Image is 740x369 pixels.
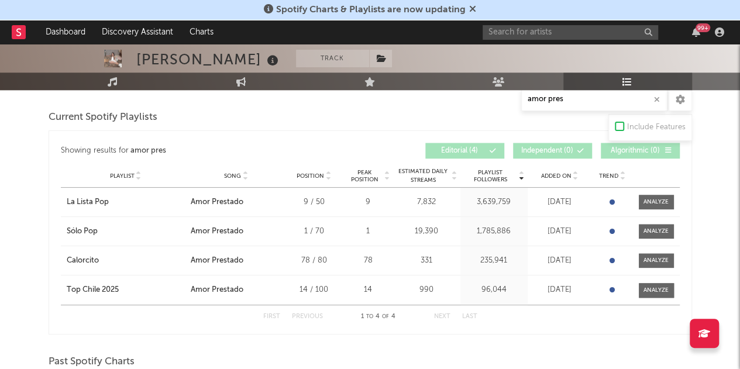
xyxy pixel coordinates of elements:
[292,313,323,320] button: Previous
[67,196,185,208] a: La Lista Pop
[463,196,525,208] div: 3,639,759
[346,310,411,324] div: 1 4 4
[346,284,390,296] div: 14
[37,20,94,44] a: Dashboard
[382,314,389,319] span: of
[191,226,243,237] div: Amor Prestado
[288,226,340,237] div: 1 / 70
[521,147,574,154] span: Independent ( 0 )
[396,284,457,296] div: 990
[263,313,280,320] button: First
[521,88,667,111] input: Search Playlists/Charts
[191,196,243,208] div: Amor Prestado
[696,23,710,32] div: 99 +
[513,143,592,158] button: Independent(0)
[67,255,185,267] a: Calorcito
[627,120,686,135] div: Include Features
[601,143,680,158] button: Algorithmic(0)
[396,255,457,267] div: 331
[346,226,390,237] div: 1
[462,313,477,320] button: Last
[61,143,370,158] div: Showing results for
[67,284,185,296] a: Top Chile 2025
[276,5,466,15] span: Spotify Charts & Playlists are now updating
[67,284,119,296] div: Top Chile 2025
[110,173,135,180] span: Playlist
[288,255,340,267] div: 78 / 80
[531,226,589,237] div: [DATE]
[396,167,450,185] span: Estimated Daily Streams
[136,50,281,69] div: [PERSON_NAME]
[288,196,340,208] div: 9 / 50
[67,226,185,237] a: Sólo Pop
[130,144,166,158] div: amor pres
[396,196,457,208] div: 7,832
[191,284,243,296] div: Amor Prestado
[49,111,157,125] span: Current Spotify Playlists
[288,284,340,296] div: 14 / 100
[396,226,457,237] div: 19,390
[181,20,222,44] a: Charts
[346,169,383,183] span: Peak Position
[49,355,135,369] span: Past Spotify Charts
[531,196,589,208] div: [DATE]
[469,5,476,15] span: Dismiss
[346,255,390,267] div: 78
[463,255,525,267] div: 235,941
[463,284,525,296] div: 96,044
[599,173,618,180] span: Trend
[67,196,109,208] div: La Lista Pop
[425,143,504,158] button: Editorial(4)
[191,255,243,267] div: Amor Prestado
[531,284,589,296] div: [DATE]
[366,314,373,319] span: to
[346,196,390,208] div: 9
[463,226,525,237] div: 1,785,886
[434,313,450,320] button: Next
[296,50,369,67] button: Track
[94,20,181,44] a: Discovery Assistant
[531,255,589,267] div: [DATE]
[692,27,700,37] button: 99+
[67,255,99,267] div: Calorcito
[297,173,324,180] span: Position
[608,147,662,154] span: Algorithmic ( 0 )
[463,169,518,183] span: Playlist Followers
[541,173,572,180] span: Added On
[483,25,658,40] input: Search for artists
[67,226,98,237] div: Sólo Pop
[224,173,241,180] span: Song
[433,147,487,154] span: Editorial ( 4 )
